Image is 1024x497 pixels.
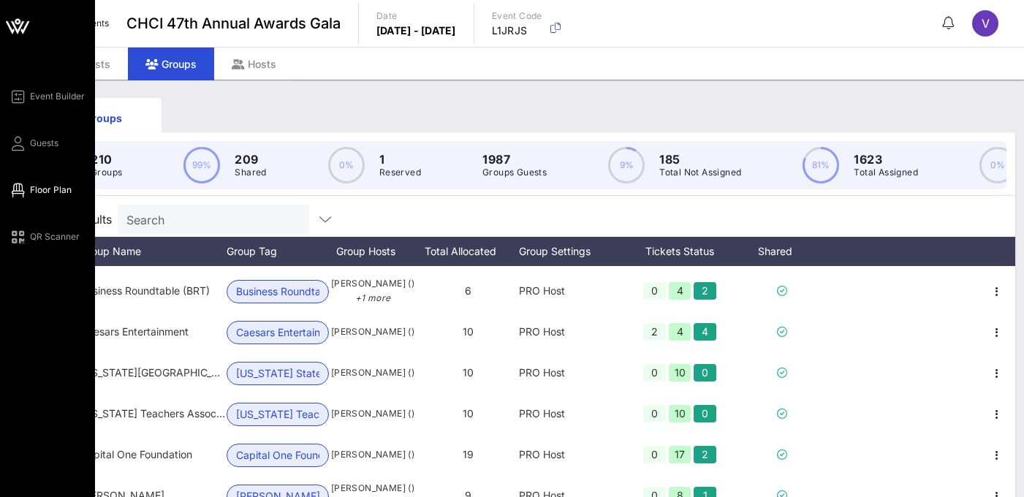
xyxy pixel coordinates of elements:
p: 210 [91,151,122,168]
span: Capital One Foundation [80,448,192,460]
span: [PERSON_NAME] () [329,447,417,462]
div: 4 [669,323,691,341]
span: [PERSON_NAME] () [329,325,417,339]
div: Group Tag [227,237,329,266]
div: 2 [694,446,716,463]
a: Floor Plan [9,181,72,199]
span: California Teachers Association [80,407,242,420]
p: L1JRJS [492,23,542,38]
div: 4 [669,282,691,300]
span: Capital One Found… [236,444,319,466]
span: California State University [80,366,242,379]
p: Reserved [379,165,421,180]
span: QR Scanner [30,230,80,243]
div: 10 [669,364,691,382]
a: Event Builder [9,88,85,105]
span: Business Roundtab… [236,281,319,303]
div: PRO Host [519,270,621,311]
div: Groups [128,48,214,80]
div: PRO Host [519,393,621,434]
p: 1987 [482,151,547,168]
span: Event Builder [30,90,85,103]
span: [PERSON_NAME] () [329,365,417,380]
div: 0 [643,446,666,463]
p: 1623 [854,151,918,168]
p: Groups Guests [482,165,547,180]
div: Group Hosts [329,237,417,266]
span: Caesars Entertainment [80,325,189,338]
div: 0 [643,282,666,300]
p: Date [376,9,456,23]
span: Caesars Entertain… [236,322,319,344]
p: [DATE] - [DATE] [376,23,456,38]
p: 209 [235,151,266,168]
div: Groups [56,110,151,126]
span: 6 [465,284,471,297]
div: PRO Host [519,352,621,393]
p: Shared [235,165,266,180]
div: V [972,10,998,37]
span: [PERSON_NAME] () [329,406,417,421]
p: Total Assigned [854,165,918,180]
span: 10 [463,325,474,338]
div: 0 [643,405,666,422]
div: 0 [643,364,666,382]
div: 0 [694,405,716,422]
div: PRO Host [519,434,621,475]
div: 10 [669,405,691,422]
a: Guests [9,134,58,152]
div: Tickets Status [621,237,738,266]
span: [PERSON_NAME] () [329,276,417,306]
p: 1 [379,151,421,168]
div: 2 [643,323,666,341]
span: Guests [30,137,58,150]
div: 2 [694,282,716,300]
span: 19 [463,448,474,460]
span: 10 [463,407,474,420]
div: PRO Host [519,311,621,352]
span: Floor Plan [30,183,72,197]
p: 185 [659,151,741,168]
span: [US_STATE] State … [236,363,319,384]
span: Business Roundtable (BRT) [80,284,210,297]
div: 0 [694,364,716,382]
div: Group Settings [519,237,621,266]
span: 10 [463,366,474,379]
p: Groups [91,165,122,180]
div: 17 [669,446,691,463]
p: Event Code [492,9,542,23]
div: Total Allocated [417,237,519,266]
p: +1 more [329,291,417,306]
div: Shared [738,237,826,266]
div: Group Name [80,237,227,266]
span: CHCI 47th Annual Awards Gala [126,12,341,34]
span: [US_STATE] Teache… [236,403,319,425]
div: 4 [694,323,716,341]
div: Hosts [214,48,294,80]
a: QR Scanner [9,228,80,246]
span: V [982,16,990,31]
p: Total Not Assigned [659,165,741,180]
